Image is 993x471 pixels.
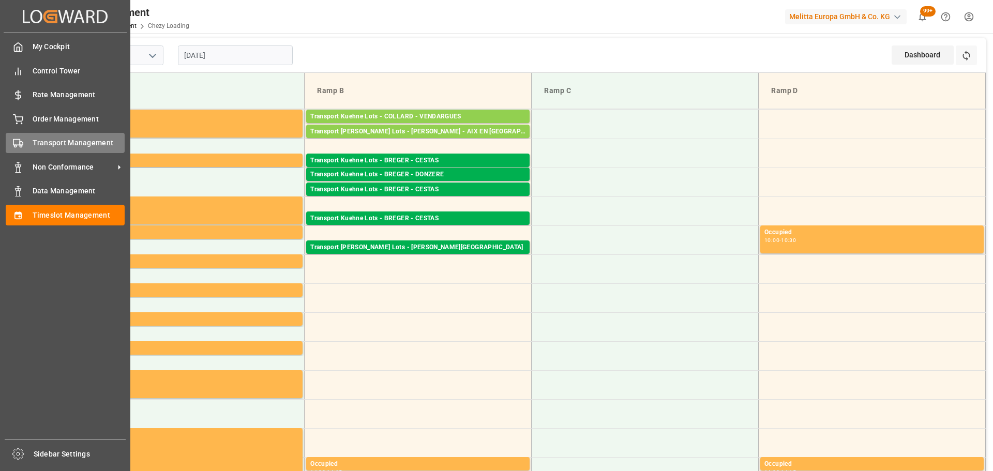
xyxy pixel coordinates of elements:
div: Dashboard [892,45,954,65]
a: Data Management [6,181,125,201]
div: Pallets: 11,TU: 264,City: [GEOGRAPHIC_DATA],Arrival: [DATE] 00:00:00 [310,122,525,131]
span: Order Management [33,114,125,125]
a: Timeslot Management [6,205,125,225]
a: My Cockpit [6,37,125,57]
div: Ramp B [313,81,523,100]
div: Transport [PERSON_NAME] Lots - [PERSON_NAME] - AIX EN [GEOGRAPHIC_DATA] [310,127,525,137]
div: Occupied [764,227,980,238]
div: Occupied [764,459,980,469]
div: Occupied [83,199,298,209]
div: Occupied [310,459,525,469]
div: Pallets: ,TU: 10,City: CESTAS,Arrival: [DATE] 00:00:00 [310,166,525,175]
div: Ramp A [86,81,296,100]
span: Timeslot Management [33,210,125,221]
div: Occupied [83,343,298,354]
div: Pallets: 1,TU: 225,City: [GEOGRAPHIC_DATA],Arrival: [DATE] 00:00:00 [310,195,525,204]
div: Pallets: ,TU: 64,City: CESTAS,Arrival: [DATE] 00:00:00 [310,224,525,233]
span: Transport Management [33,138,125,148]
div: Occupied [83,430,298,440]
span: Sidebar Settings [34,449,126,460]
span: My Cockpit [33,41,125,52]
div: Transport Kuehne Lots - BREGER - DONZERE [310,170,525,180]
a: Control Tower [6,60,125,81]
div: - [779,238,781,242]
div: Occupied [83,372,298,383]
div: Transport [PERSON_NAME] Lots - [PERSON_NAME][GEOGRAPHIC_DATA] [310,242,525,253]
div: Occupied [83,256,298,267]
span: 99+ [920,6,936,17]
div: Transport Kuehne Lots - BREGER - CESTAS [310,156,525,166]
div: Occupied [83,156,298,166]
div: Ramp D [767,81,977,100]
div: Pallets: ,TU: 77,City: [GEOGRAPHIC_DATA],Arrival: [DATE] 00:00:00 [310,137,525,146]
span: Data Management [33,186,125,196]
div: Ramp C [540,81,750,100]
div: Occupied [83,285,298,296]
button: show 100 new notifications [911,5,934,28]
button: Help Center [934,5,957,28]
div: Occupied [83,112,298,122]
a: Order Management [6,109,125,129]
div: Melitta Europa GmbH & Co. KG [785,9,907,24]
button: Melitta Europa GmbH & Co. KG [785,7,911,26]
div: Transport Kuehne Lots - COLLARD - VENDARGUES [310,112,525,122]
button: open menu [144,48,160,64]
div: 10:00 [764,238,779,242]
div: Transport Kuehne Lots - BREGER - CESTAS [310,214,525,224]
input: DD-MM-YYYY [178,45,293,65]
a: Rate Management [6,85,125,105]
div: Occupied [83,314,298,325]
span: Non Conformance [33,162,114,173]
div: Pallets: 3,TU: 56,City: DONZERE,Arrival: [DATE] 00:00:00 [310,180,525,189]
div: Occupied [83,227,298,238]
span: Control Tower [33,66,125,77]
span: Rate Management [33,89,125,100]
div: Pallets: 4,TU: 56,City: [PERSON_NAME][GEOGRAPHIC_DATA],Arrival: [DATE] 00:00:00 [310,253,525,262]
div: 10:30 [781,238,796,242]
div: Transport Kuehne Lots - BREGER - CESTAS [310,185,525,195]
a: Transport Management [6,133,125,153]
